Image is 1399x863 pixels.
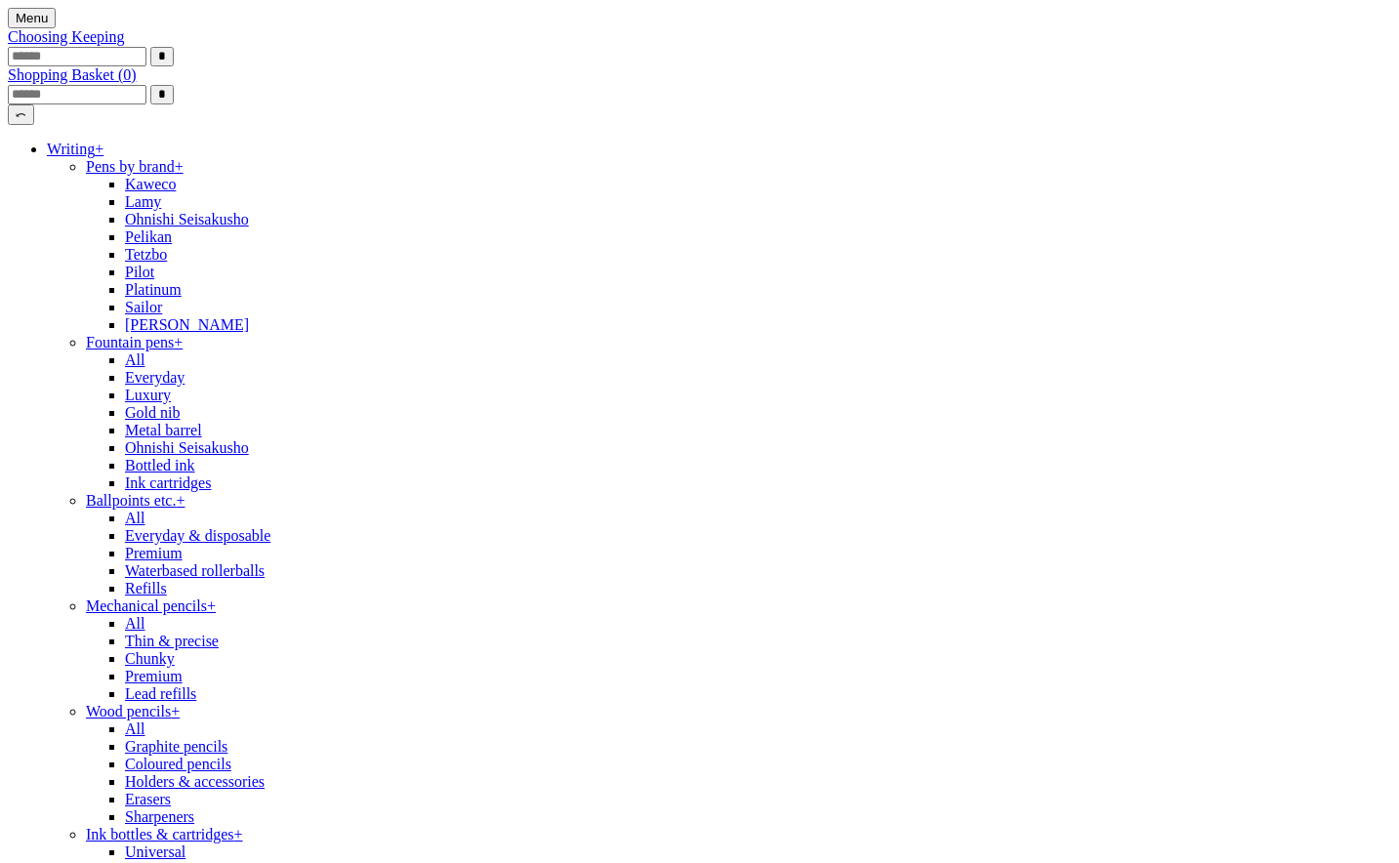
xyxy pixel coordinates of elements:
a: Premium [125,668,183,684]
a: Luxury [125,387,171,403]
a: Kaweco [125,176,176,192]
a: Ink cartridges [125,474,211,491]
a: Ink bottles & cartridges+ [86,826,243,842]
a: Shopping Basket (0) [8,66,137,83]
span: + [171,703,180,719]
a: Universal [125,843,185,860]
a: Pens by brand+ [86,158,184,175]
a: Ballpoints etc.+ [86,492,185,509]
span: + [176,492,185,509]
a: Sailor [125,299,162,315]
button: Menu [8,8,56,28]
a: Gold nib [125,404,180,421]
a: Ohnishi Seisakusho [125,439,249,456]
a: Writing+ [47,141,103,157]
a: Graphite pencils [125,738,227,755]
a: Chunky [125,650,175,667]
button: ⤺ [8,104,34,125]
a: Erasers [125,791,171,807]
a: Premium [125,545,183,561]
a: Lamy [125,193,161,210]
a: Sharpeners [125,808,194,825]
a: Metal barrel [125,422,202,438]
a: Everyday & disposable [125,527,270,544]
a: Platinum [125,281,182,298]
a: Wood pencils+ [86,703,180,719]
a: Bottled ink [125,457,195,473]
a: Waterbased rollerballs [125,562,265,579]
a: Coloured pencils [125,756,231,772]
a: Fountain pens+ [86,334,183,350]
a: Tetzbo [125,246,167,263]
a: [PERSON_NAME] [125,316,249,333]
a: Ohnishi Seisakusho [125,211,249,227]
a: Pilot [125,264,154,280]
span: + [174,334,183,350]
a: Lead refills [125,685,196,702]
a: All [125,720,144,737]
a: All [125,351,144,368]
span: + [175,158,184,175]
span: + [207,597,216,614]
a: Pelikan [125,228,172,245]
span: + [234,826,243,842]
a: Refills [125,580,167,596]
span: + [95,141,103,157]
a: Everyday [125,369,185,386]
a: Thin & precise [125,633,219,649]
a: Holders & accessories [125,773,265,790]
a: All [125,615,144,632]
a: Choosing Keeping [8,28,125,45]
a: Mechanical pencils+ [86,597,216,614]
a: All [125,510,144,526]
